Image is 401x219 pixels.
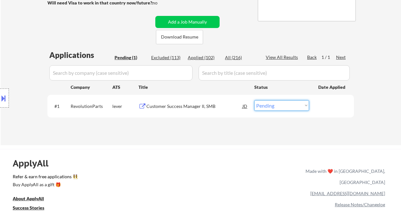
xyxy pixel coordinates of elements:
[156,30,203,44] button: Download Resume
[13,174,172,181] a: Refer & earn free applications 👯‍♀️
[13,205,44,210] u: Success Stories
[199,65,350,81] input: Search by title (case sensitive)
[336,54,346,60] div: Next
[138,84,248,90] div: Title
[266,54,300,60] div: View All Results
[310,191,385,196] a: [EMAIL_ADDRESS][DOMAIN_NAME]
[13,181,76,189] a: Buy ApplyAll as a gift 🎁
[13,195,53,203] a: About ApplyAll
[303,166,385,188] div: Made with ❤️ in [GEOGRAPHIC_DATA], [GEOGRAPHIC_DATA]
[307,54,317,60] div: Back
[155,16,220,28] button: Add a Job Manually
[112,103,138,109] div: lever
[13,158,56,169] div: ApplyAll
[335,202,385,207] a: Release Notes/Changelog
[318,84,346,90] div: Date Applied
[242,100,248,112] div: JD
[49,65,193,81] input: Search by company (case sensitive)
[112,84,138,90] div: ATS
[13,182,76,187] div: Buy ApplyAll as a gift 🎁
[13,196,44,201] u: About ApplyAll
[225,54,257,61] div: All (216)
[188,54,220,61] div: Applied (102)
[254,81,309,93] div: Status
[115,54,146,61] div: Pending (1)
[151,54,183,61] div: Excluded (113)
[146,103,243,109] div: Customer Success Manager II, SMB
[13,204,53,212] a: Success Stories
[321,54,336,60] div: 1 / 1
